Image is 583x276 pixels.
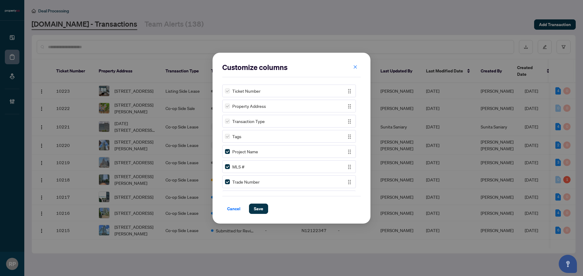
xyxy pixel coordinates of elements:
div: Transaction TypeDrag Icon [222,115,356,128]
img: Drag Icon [346,148,353,155]
span: Transaction Type [232,118,265,125]
div: Ticket NumberDrag Icon [222,85,356,97]
span: Property Address [232,103,266,109]
button: Open asap [559,255,577,273]
button: Drag Icon [346,148,353,155]
span: Cancel [227,204,240,214]
span: Trade Number [232,178,260,185]
button: Drag Icon [346,178,353,185]
img: Drag Icon [346,103,353,110]
span: close [353,65,357,69]
span: Project Name [232,148,258,155]
span: Tags [232,133,241,140]
button: Cancel [222,204,245,214]
img: Drag Icon [346,133,353,140]
button: Drag Icon [346,87,353,95]
h2: Customize columns [222,62,361,72]
img: Drag Icon [346,88,353,95]
span: Save [254,204,263,214]
button: Drag Icon [346,163,353,170]
img: Drag Icon [346,179,353,185]
div: TagsDrag Icon [222,130,356,143]
span: MLS # [232,163,244,170]
img: Drag Icon [346,118,353,125]
img: Drag Icon [346,164,353,170]
div: MLS #Drag Icon [222,160,356,173]
div: Project NameDrag Icon [222,145,356,158]
button: Drag Icon [346,133,353,140]
div: Last Updated ByDrag Icon [222,191,356,203]
span: Ticket Number [232,88,261,94]
div: Property AddressDrag Icon [222,100,356,112]
div: Trade NumberDrag Icon [222,175,356,188]
button: Save [249,204,268,214]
